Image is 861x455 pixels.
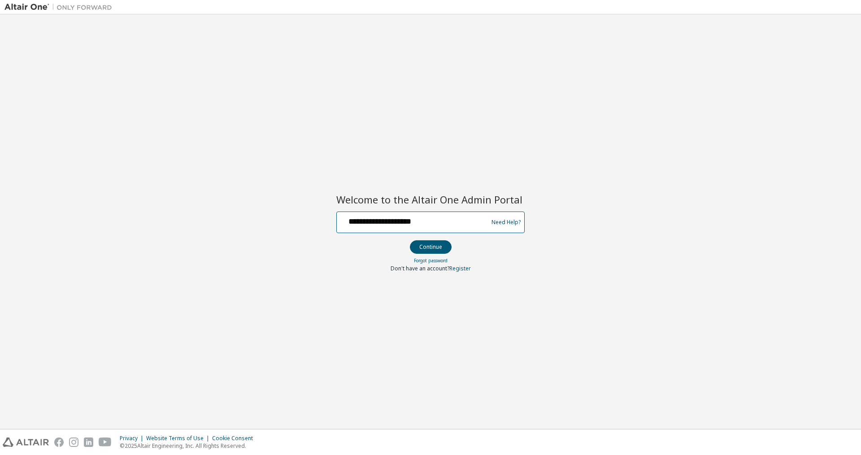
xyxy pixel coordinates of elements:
[99,437,112,447] img: youtube.svg
[146,435,212,442] div: Website Terms of Use
[414,257,448,264] a: Forgot password
[391,265,449,272] span: Don't have an account?
[84,437,93,447] img: linkedin.svg
[120,442,258,450] p: © 2025 Altair Engineering, Inc. All Rights Reserved.
[120,435,146,442] div: Privacy
[336,193,525,206] h2: Welcome to the Altair One Admin Portal
[4,3,117,12] img: Altair One
[449,265,471,272] a: Register
[212,435,258,442] div: Cookie Consent
[3,437,49,447] img: altair_logo.svg
[54,437,64,447] img: facebook.svg
[69,437,78,447] img: instagram.svg
[410,240,452,254] button: Continue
